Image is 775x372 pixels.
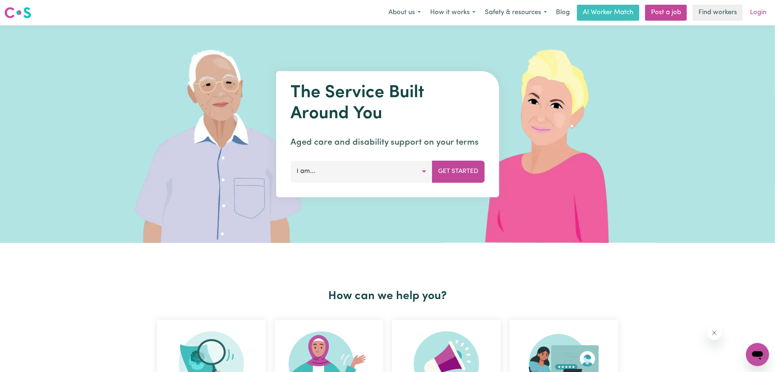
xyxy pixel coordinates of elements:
button: Safety & resources [480,5,552,20]
a: Careseekers logo [4,4,31,21]
button: Get Started [432,161,485,182]
iframe: Button to launch messaging window [746,343,769,366]
a: Login [746,5,771,21]
iframe: Close message [707,326,722,340]
h1: The Service Built Around You [290,83,485,124]
button: About us [384,5,425,20]
a: Blog [552,5,574,21]
button: How it works [425,5,480,20]
p: Aged care and disability support on your terms [290,136,485,149]
button: I am... [290,161,432,182]
a: AI Worker Match [577,5,639,21]
span: Need any help? [4,5,44,11]
img: Careseekers logo [4,6,31,19]
a: Post a job [645,5,687,21]
a: Find workers [693,5,743,21]
h2: How can we help you? [153,289,623,303]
